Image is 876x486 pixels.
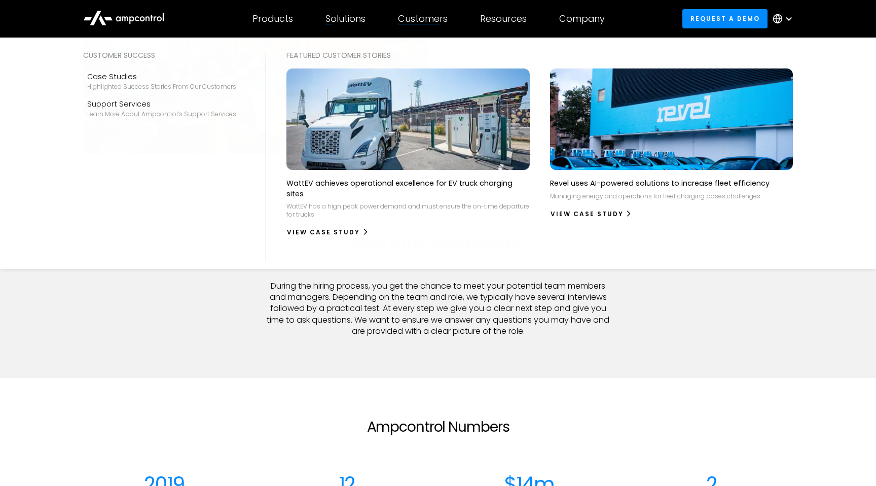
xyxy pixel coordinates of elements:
p: Revel uses AI-powered solutions to increase fleet efficiency [550,178,770,188]
div: Products [252,13,293,24]
div: View Case Study [287,228,360,237]
div: Company [559,13,605,24]
div: Learn more about Ampcontrol’s support services [87,110,236,118]
a: View Case Study [550,206,633,222]
div: Customer success [83,50,245,61]
div: Solutions [325,13,366,24]
a: View Case Study [286,224,369,240]
div: Resources [480,13,527,24]
p: WattEV achieves operational excellence for EV truck charging sites [286,178,530,198]
div: Customers [398,13,448,24]
a: Case StudiesHighlighted success stories From Our Customers [83,67,245,94]
p: Managing energy and operations for fleet charging poses challenges [550,192,760,200]
p: During the hiring process, you get the chance to meet your potential team members and managers. D... [266,281,610,337]
div: Case Studies [87,71,236,82]
div: View Case Study [551,210,624,219]
p: WattEV has a high peak power demand and must ensure the on-time departure for trucks [286,202,530,218]
h2: Ampcontrol Numbers [266,419,610,436]
div: Support Services [87,98,236,110]
a: Request a demo [682,9,768,28]
div: Highlighted success stories From Our Customers [87,83,236,91]
a: Support ServicesLearn more about Ampcontrol’s support services [83,94,245,122]
div: Featured Customer Stories [286,50,793,61]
